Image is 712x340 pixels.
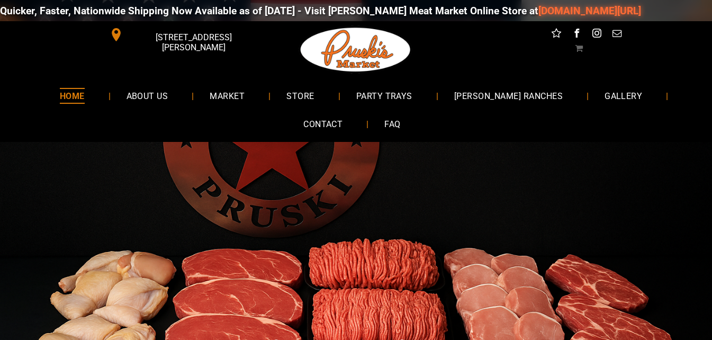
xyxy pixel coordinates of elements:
[287,110,358,138] a: CONTACT
[125,27,262,58] span: [STREET_ADDRESS][PERSON_NAME]
[340,82,428,110] a: PARTY TRAYS
[271,82,330,110] a: STORE
[299,21,413,78] img: Pruski-s+Market+HQ+Logo2-259w.png
[438,82,579,110] a: [PERSON_NAME] RANCHES
[610,26,624,43] a: email
[368,110,416,138] a: FAQ
[549,26,563,43] a: Social network
[102,26,264,43] a: [STREET_ADDRESS][PERSON_NAME]
[111,82,184,110] a: ABOUT US
[590,26,603,43] a: instagram
[589,82,658,110] a: GALLERY
[44,82,101,110] a: HOME
[570,26,583,43] a: facebook
[194,82,260,110] a: MARKET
